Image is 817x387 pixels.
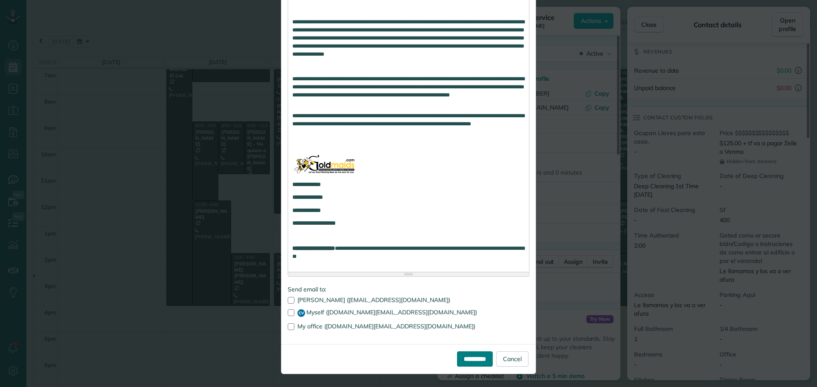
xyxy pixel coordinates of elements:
[288,297,529,303] label: [PERSON_NAME] ([EMAIL_ADDRESS][DOMAIN_NAME])
[288,285,529,294] label: Send email to:
[496,351,528,367] a: Cancel
[297,309,305,317] span: CV
[288,309,529,317] label: Myself ([DOMAIN_NAME][EMAIL_ADDRESS][DOMAIN_NAME])
[288,272,529,276] div: Resize
[288,323,529,329] label: My office ([DOMAIN_NAME][EMAIL_ADDRESS][DOMAIN_NAME])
